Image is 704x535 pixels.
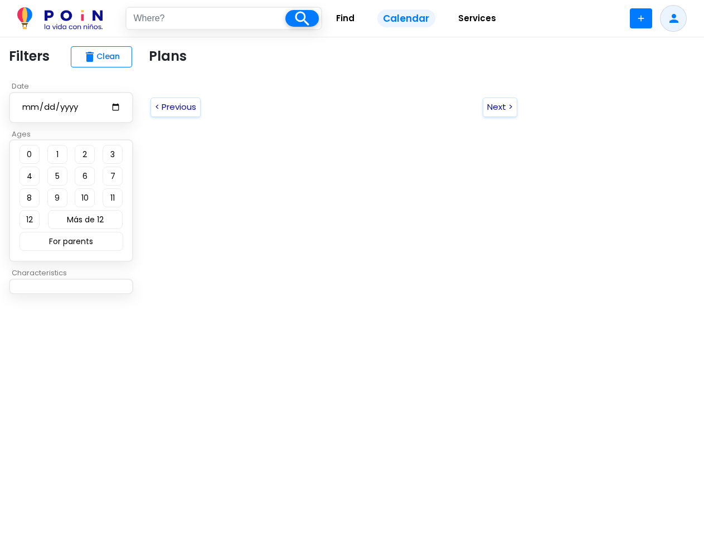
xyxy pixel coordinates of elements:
span: Calendar [377,9,435,28]
p: Filters [9,46,50,66]
a: Calendar [368,5,444,32]
p: Plans [149,46,187,66]
button: 3 [103,145,123,164]
span: Find [331,9,360,27]
a: Find [322,5,368,32]
button: 11 [103,188,123,207]
p: Date [9,81,140,92]
button: 2 [75,145,95,164]
p: Ages [9,129,140,140]
button: 12 [20,210,40,229]
button: 0 [20,145,40,164]
img: POiN [17,7,103,30]
span: delete [83,50,96,64]
button: Next > [483,98,517,117]
p: Characteristics [9,267,140,279]
input: Where? [127,8,285,29]
button: 8 [20,188,40,207]
button: For parents [20,232,123,251]
button: < Previous [150,98,201,117]
i: search [293,9,312,28]
button: 5 [47,167,67,186]
button: 4 [20,167,40,186]
button: 7 [103,167,123,186]
button: 10 [75,188,95,207]
button: Más de 12 [48,210,123,229]
button: deleteClean [71,46,132,67]
button: 1 [47,145,67,164]
button: 6 [75,167,95,186]
button: 9 [47,188,67,207]
a: Services [444,5,510,32]
span: Services [453,9,501,27]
